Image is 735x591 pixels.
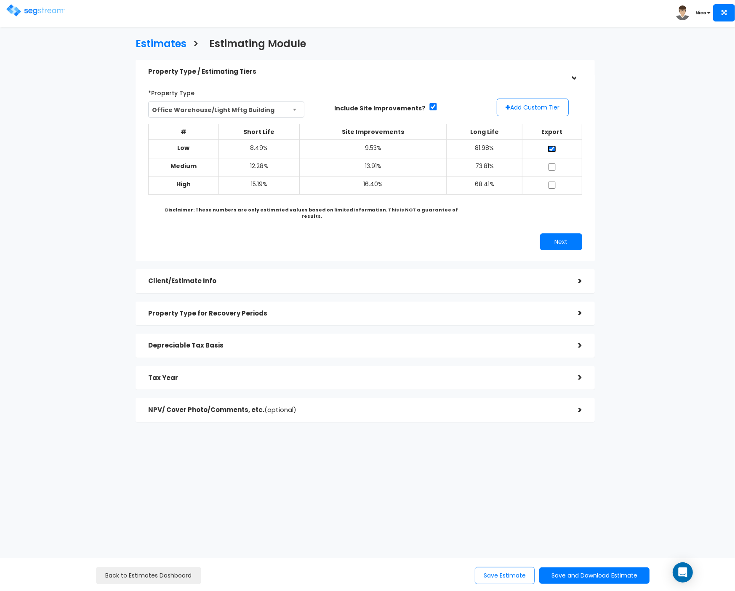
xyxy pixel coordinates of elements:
td: 68.41% [447,176,522,194]
img: avatar.png [675,5,690,20]
b: Nico [695,10,706,16]
th: # [148,124,218,140]
label: Include Site Improvements? [334,104,425,112]
h5: Property Type / Estimating Tiers [148,68,565,75]
h5: Property Type for Recovery Periods [148,310,565,317]
h5: Client/Estimate Info [148,278,565,285]
h5: NPV/ Cover Photo/Comments, etc. [148,406,565,414]
span: (optional) [264,405,296,414]
th: Long Life [447,124,522,140]
b: Low [177,144,189,152]
td: 9.53% [300,140,447,158]
div: > [565,371,582,384]
td: 8.49% [218,140,299,158]
div: Open Intercom Messenger [673,562,693,583]
button: Next [540,233,582,250]
td: 81.98% [447,140,522,158]
b: High [176,180,191,188]
span: Office Warehouse/Light Mftg Building [149,102,304,118]
td: 15.19% [218,176,299,194]
th: Short Life [218,124,299,140]
td: 73.81% [447,158,522,176]
h5: Tax Year [148,374,565,382]
img: logo.png [6,4,65,16]
td: 16.40% [300,176,447,194]
a: Back to Estimates Dashboard [96,567,201,584]
div: > [565,307,582,320]
h3: Estimates [136,38,186,51]
h5: Depreciable Tax Basis [148,342,565,349]
div: > [565,339,582,352]
b: Disclaimer: These numbers are only estimated values based on limited information. This is NOT a g... [165,206,458,220]
label: *Property Type [148,86,194,97]
div: > [565,404,582,417]
th: Site Improvements [300,124,447,140]
button: Save and Download Estimate [539,567,649,584]
h3: > [193,38,199,51]
th: Export [522,124,582,140]
td: 12.28% [218,158,299,176]
div: > [567,63,580,80]
a: Estimates [129,30,186,56]
h3: Estimating Module [209,38,306,51]
span: Office Warehouse/Light Mftg Building [148,102,304,118]
td: 13.91% [300,158,447,176]
a: Estimating Module [203,30,306,56]
button: Add Custom Tier [497,99,569,116]
div: > [565,275,582,288]
b: Medium [170,162,197,170]
button: Save Estimate [475,567,535,584]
